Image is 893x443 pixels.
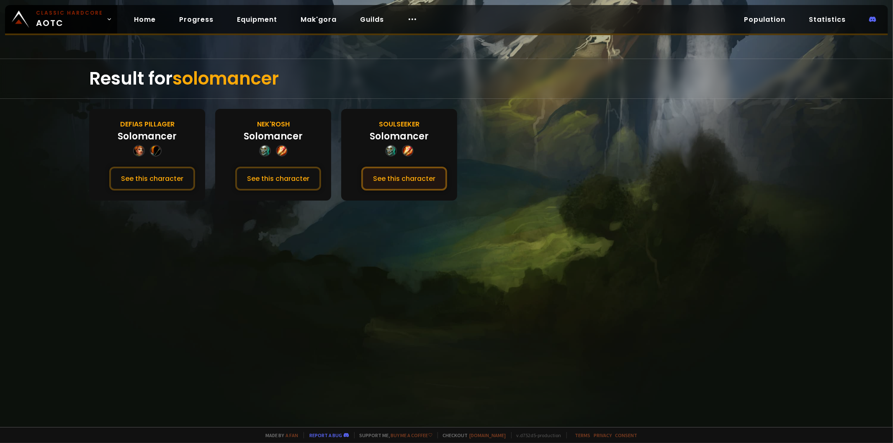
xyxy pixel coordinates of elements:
div: Defias Pillager [120,119,175,129]
a: Classic HardcoreAOTC [5,5,117,33]
a: Consent [615,432,638,438]
a: Population [737,11,792,28]
span: solomancer [172,66,279,91]
div: Result for [89,59,803,98]
span: v. d752d5 - production [511,432,561,438]
button: See this character [361,167,447,191]
div: Solomancer [244,129,303,143]
a: Report a bug [310,432,342,438]
div: Soulseeker [379,119,419,129]
a: Statistics [802,11,852,28]
a: Equipment [230,11,284,28]
a: a fan [286,432,299,438]
a: [DOMAIN_NAME] [470,432,506,438]
div: Solomancer [370,129,429,143]
span: Made by [261,432,299,438]
span: Checkout [437,432,506,438]
small: Classic Hardcore [36,9,103,17]
div: Nek'Rosh [257,119,290,129]
a: Buy me a coffee [391,432,432,438]
a: Privacy [594,432,612,438]
span: Support me, [354,432,432,438]
a: Progress [172,11,220,28]
button: See this character [109,167,195,191]
a: Mak'gora [294,11,343,28]
a: Terms [575,432,591,438]
a: Home [127,11,162,28]
span: AOTC [36,9,103,29]
button: See this character [235,167,321,191]
a: Guilds [353,11,391,28]
div: Solomancer [118,129,177,143]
